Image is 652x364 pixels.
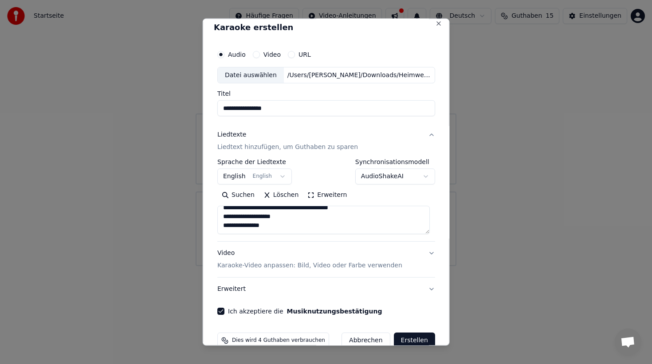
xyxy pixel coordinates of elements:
button: Abbrechen [342,333,390,348]
label: Ich akzeptiere die [228,308,382,314]
div: Liedtexte [217,130,246,139]
button: Erweitern [303,188,351,202]
p: Karaoke-Video anpassen: Bild, Video oder Farbe verwenden [217,261,402,270]
div: Datei auswählen [218,67,284,83]
button: Erstellen [393,333,435,348]
span: Dies wird 4 Guthaben verbrauchen [232,337,325,344]
label: Video [263,51,280,57]
p: Liedtext hinzufügen, um Guthaben zu sparen [217,143,358,152]
div: Video [217,249,402,270]
label: Synchronisationsmodell [355,159,435,165]
button: VideoKaraoke-Video anpassen: Bild, Video oder Farbe verwenden [217,242,435,277]
button: Erweitert [217,278,435,301]
div: LiedtexteLiedtext hinzufügen, um Guthaben zu sparen [217,159,435,241]
label: Audio [228,51,246,57]
button: LiedtexteLiedtext hinzufügen, um Guthaben zu sparen [217,123,435,159]
label: URL [299,51,311,57]
label: Titel [217,90,435,97]
h2: Karaoke erstellen [214,23,439,31]
button: Ich akzeptiere die [287,308,382,314]
div: /Users/[PERSON_NAME]/Downloads/Heimweh mit [PERSON_NAME].mp3 [283,70,434,79]
button: Löschen [259,188,302,202]
label: Sprache der Liedtexte [217,159,292,165]
button: Suchen [217,188,259,202]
